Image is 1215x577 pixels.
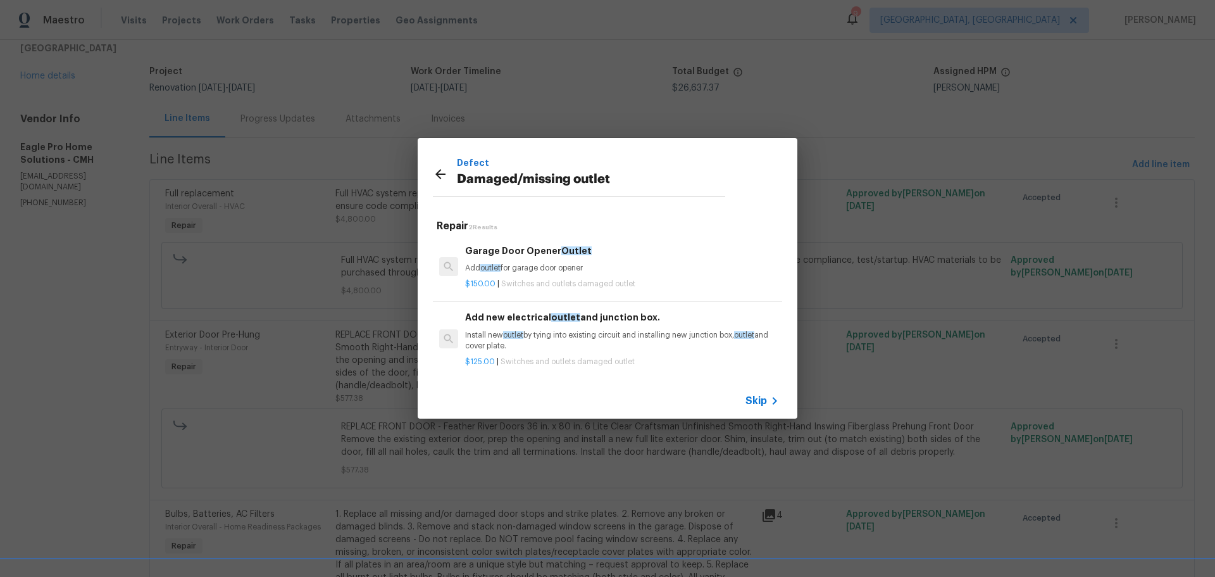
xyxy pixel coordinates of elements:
span: outlet [503,331,523,339]
p: Add for garage door opener [465,263,779,274]
span: 2 Results [468,224,497,231]
span: outlet [734,331,754,339]
span: Switches and outlets damaged outlet [501,358,635,365]
span: Outlet [561,246,592,255]
span: Skip [745,395,767,407]
span: outlet [480,264,501,272]
span: $125.00 [465,358,495,365]
span: $150.00 [465,280,495,288]
p: Defect [457,156,725,170]
p: Install new by tying into existing circuit and installing new junction box, and cover plate. [465,330,779,352]
p: | [465,279,779,289]
h5: Repair [437,220,782,233]
p: Damaged/missing outlet [457,170,725,190]
span: Switches and outlets damaged outlet [501,280,635,288]
p: | [465,357,779,367]
span: outlet [551,313,580,322]
h6: Garage Door Opener [465,244,779,258]
h6: Add new electrical and junction box. [465,310,779,324]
